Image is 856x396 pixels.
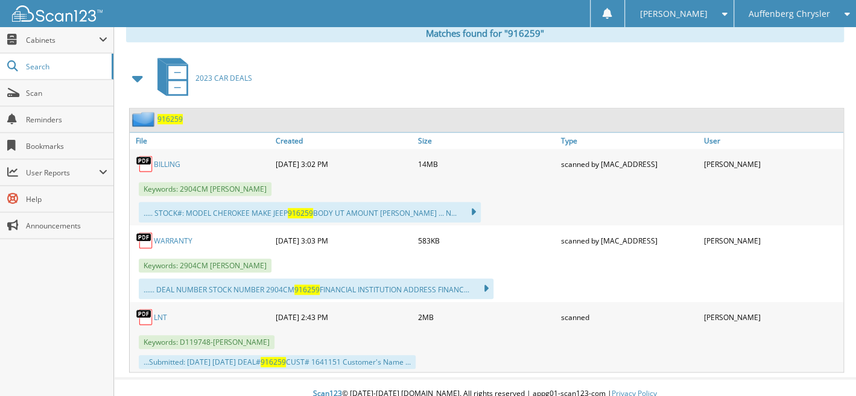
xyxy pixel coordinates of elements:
[558,133,701,149] a: Type
[139,202,481,222] div: ..... STOCK#: MODEL CHEROKEE MAKE JEEP BODY UT AMOUNT [PERSON_NAME] ... N...
[26,168,99,178] span: User Reports
[415,305,558,329] div: 2MB
[26,35,99,45] span: Cabinets
[139,182,271,196] span: Keywords: 2904CM [PERSON_NAME]
[415,133,558,149] a: Size
[273,133,416,149] a: Created
[26,61,106,72] span: Search
[415,152,558,176] div: 14MB
[154,159,180,169] a: BILLING
[139,278,493,299] div: ...... DEAL NUMBER STOCK NUMBER 2904CM FINANCIAL INSTITUTION ADDRESS FINANC...
[139,355,416,369] div: ...Submitted: [DATE] [DATE] DEAL# CUST# 1641151 Customer's Name ...
[749,10,830,17] span: Auffenberg Chrysler
[273,152,416,176] div: [DATE] 3:02 PM
[700,133,843,149] a: User
[26,141,107,151] span: Bookmarks
[126,24,844,42] div: Matches found for "916259"
[273,305,416,329] div: [DATE] 2:43 PM
[154,312,167,322] a: LNT
[130,133,273,149] a: File
[136,308,154,326] img: PDF.png
[195,73,252,83] span: 2023 CAR DEALS
[157,114,183,124] a: 916259
[136,231,154,250] img: PDF.png
[700,305,843,329] div: [PERSON_NAME]
[154,236,192,246] a: WARRANTY
[150,54,252,102] a: 2023 CAR DEALS
[639,10,707,17] span: [PERSON_NAME]
[136,155,154,173] img: PDF.png
[558,228,701,253] div: scanned by [MAC_ADDRESS]
[273,228,416,253] div: [DATE] 3:03 PM
[288,208,313,218] span: 916259
[26,88,107,98] span: Scan
[26,194,107,204] span: Help
[415,228,558,253] div: 583KB
[558,305,701,329] div: scanned
[796,338,856,396] iframe: Chat Widget
[139,259,271,272] span: Keywords: 2904CM [PERSON_NAME]
[132,112,157,127] img: folder2.png
[700,228,843,253] div: [PERSON_NAME]
[261,357,286,367] span: 916259
[139,335,274,349] span: Keywords: D119748-[PERSON_NAME]
[558,152,701,176] div: scanned by [MAC_ADDRESS]
[700,152,843,176] div: [PERSON_NAME]
[26,115,107,125] span: Reminders
[294,284,320,295] span: 916259
[26,221,107,231] span: Announcements
[12,5,103,22] img: scan123-logo-white.svg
